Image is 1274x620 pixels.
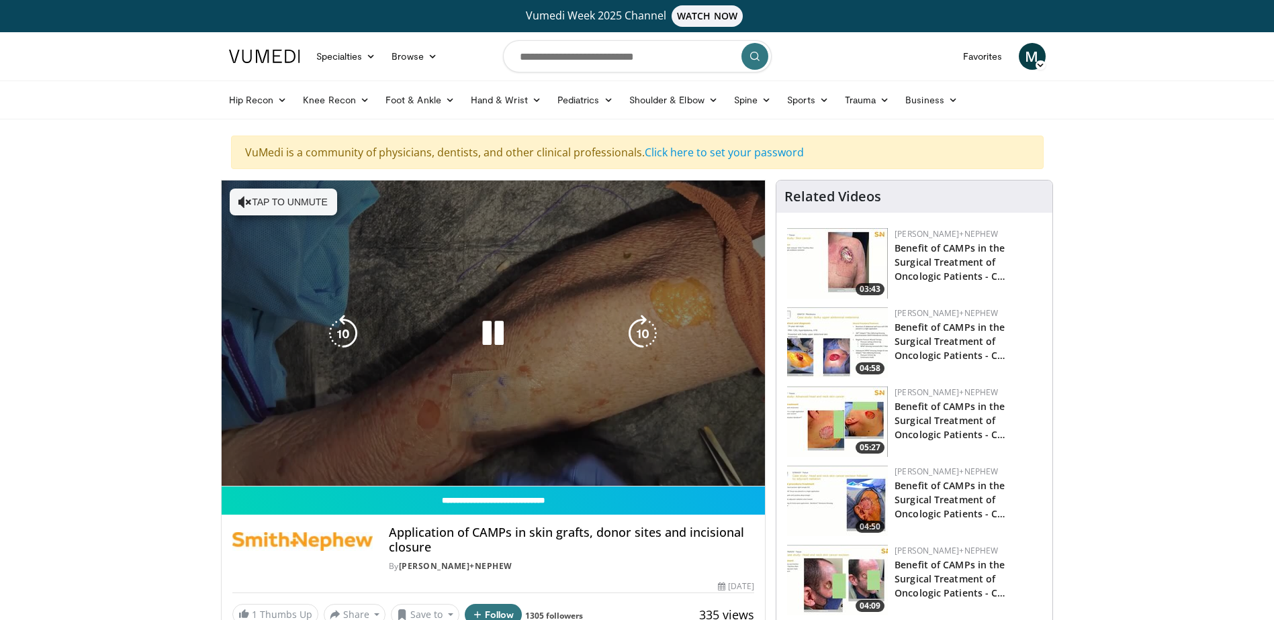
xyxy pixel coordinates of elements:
a: Benefit of CAMPs in the Surgical Treatment of Oncologic Patients - C… [895,479,1005,520]
a: Benefit of CAMPs in the Surgical Treatment of Oncologic Patients - C… [895,400,1005,441]
a: [PERSON_NAME]+Nephew [399,560,512,572]
h4: Application of CAMPs in skin grafts, donor sites and incisional closure [389,525,754,554]
a: 04:58 [787,307,888,378]
a: Benefit of CAMPs in the Surgical Treatment of Oncologic Patients - C… [895,242,1005,282]
a: Trauma [837,87,898,113]
span: 04:09 [856,600,884,612]
video-js: Video Player [222,180,766,486]
a: [PERSON_NAME]+Nephew [895,307,998,319]
a: Hip Recon [221,87,295,113]
a: Shoulder & Elbow [621,87,726,113]
img: 9ea3e4e5-613d-48e5-a922-d8ad75ab8de9.150x105_q85_crop-smart_upscale.jpg [787,545,888,615]
img: Smith+Nephew [232,525,373,558]
input: Search topics, interventions [503,40,772,72]
img: 83b413ac-1725-41af-be61-549bf913d294.150x105_q85_crop-smart_upscale.jpg [787,228,888,299]
a: [PERSON_NAME]+Nephew [895,386,998,398]
a: Vumedi Week 2025 ChannelWATCH NOW [231,5,1044,27]
a: Click here to set your password [645,145,804,160]
span: 05:27 [856,442,884,454]
a: Business [897,87,966,113]
img: VuMedi Logo [229,50,300,63]
a: Benefit of CAMPs in the Surgical Treatment of Oncologic Patients - C… [895,321,1005,362]
a: Browse [383,43,445,70]
div: VuMedi is a community of physicians, dentists, and other clinical professionals. [231,136,1044,169]
a: 04:09 [787,545,888,615]
a: 05:27 [787,386,888,457]
span: WATCH NOW [672,5,743,27]
img: b48870fd-2708-45ce-bb7b-32580593fb4c.150x105_q85_crop-smart_upscale.jpg [787,386,888,457]
a: Sports [779,87,837,113]
img: 9fb315fc-567e-460d-a6fa-7ed0224424d7.150x105_q85_crop-smart_upscale.jpg [787,466,888,536]
a: Specialties [308,43,384,70]
div: By [389,560,754,572]
a: M [1019,43,1046,70]
a: Pediatrics [549,87,621,113]
a: Favorites [955,43,1011,70]
div: [DATE] [718,580,754,592]
span: 04:58 [856,362,884,374]
a: Hand & Wrist [463,87,549,113]
span: 03:43 [856,283,884,295]
button: Tap to unmute [230,189,337,215]
h4: Related Videos [784,189,881,205]
a: 03:43 [787,228,888,299]
a: [PERSON_NAME]+Nephew [895,228,998,240]
img: b8034b56-5e6c-44c4-8a90-abb72a46328a.150x105_q85_crop-smart_upscale.jpg [787,307,888,378]
a: 04:50 [787,466,888,536]
a: Foot & Ankle [377,87,463,113]
a: [PERSON_NAME]+Nephew [895,545,998,556]
span: 04:50 [856,521,884,533]
a: Knee Recon [295,87,377,113]
a: Spine [726,87,779,113]
a: Benefit of CAMPs in the Surgical Treatment of Oncologic Patients - C… [895,558,1005,599]
a: [PERSON_NAME]+Nephew [895,466,998,477]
